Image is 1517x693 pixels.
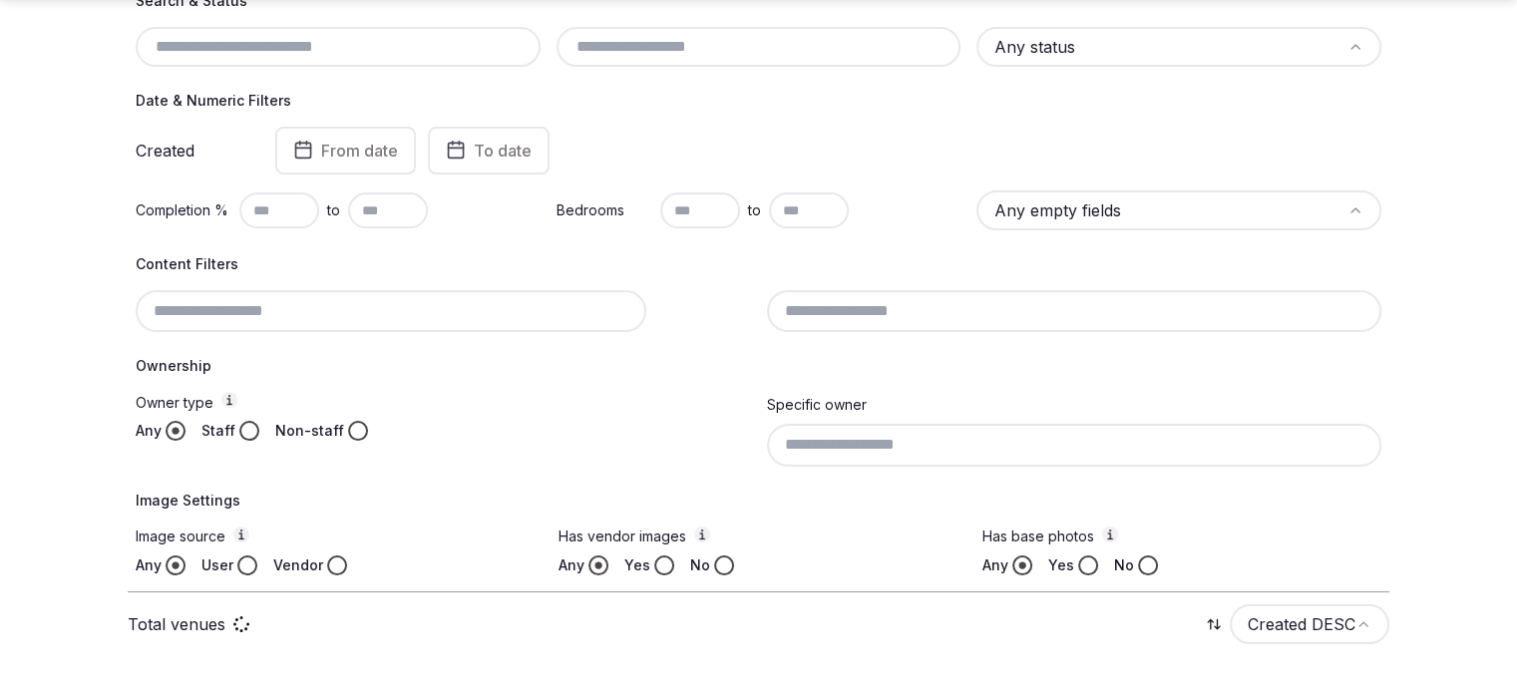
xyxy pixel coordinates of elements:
span: From date [321,141,398,161]
label: Created [136,143,247,159]
label: Owner type [136,392,751,413]
button: To date [428,127,550,174]
span: To date [474,141,532,161]
label: Yes [1048,555,1074,575]
span: to [327,200,340,220]
button: Has base photos [1102,526,1118,542]
label: Completion % [136,200,231,220]
label: Bedrooms [557,200,652,220]
label: Any [559,555,584,575]
button: Has vendor images [694,526,710,542]
label: Staff [201,421,235,441]
label: Vendor [273,555,323,575]
label: Has vendor images [559,526,957,547]
label: Any [982,555,1008,575]
button: From date [275,127,416,174]
h4: Image Settings [136,491,1381,511]
label: Any [136,555,162,575]
label: Yes [624,555,650,575]
label: Image source [136,526,535,547]
span: to [748,200,761,220]
h4: Content Filters [136,254,1381,274]
label: Non-staff [275,421,344,441]
label: Specific owner [767,396,867,413]
button: Owner type [221,392,237,408]
label: No [690,555,710,575]
label: Has base photos [982,526,1381,547]
p: Total venues [128,613,225,635]
label: User [201,555,233,575]
label: Any [136,421,162,441]
h4: Date & Numeric Filters [136,91,1381,111]
h4: Ownership [136,356,1381,376]
button: Image source [233,526,249,542]
label: No [1114,555,1134,575]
